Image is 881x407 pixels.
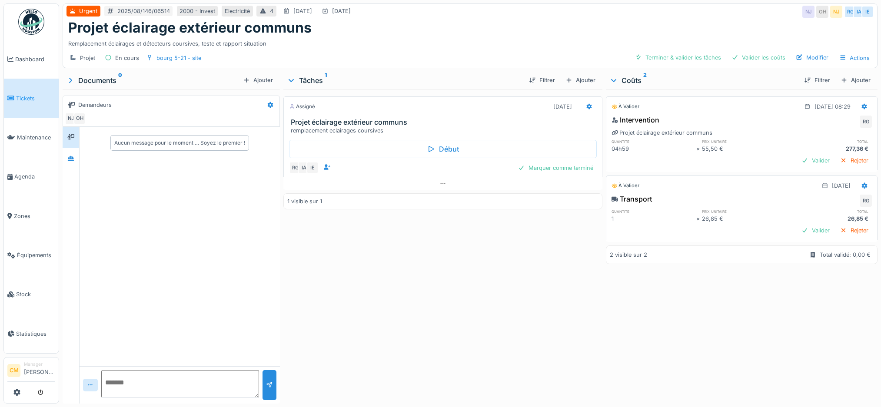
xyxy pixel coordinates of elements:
[860,195,872,207] div: RG
[830,6,842,18] div: NJ
[68,36,872,48] div: Remplacement éclairages et détecteurs coursives, teste et rapport situation
[114,139,245,147] div: Aucun message pour le moment … Soyez le premier !
[68,20,312,36] h1: Projet éclairage extérieur communs
[837,155,872,166] div: Rejeter
[4,157,59,196] a: Agenda
[861,6,874,18] div: IE
[4,275,59,314] a: Stock
[289,103,315,110] div: Assigné
[853,6,865,18] div: IA
[609,75,797,86] div: Coûts
[14,212,55,220] span: Zones
[798,225,833,236] div: Valider
[4,40,59,79] a: Dashboard
[4,235,59,275] a: Équipements
[612,139,696,144] h6: quantité
[7,364,20,377] li: CM
[612,103,639,110] div: À valider
[612,182,639,189] div: À valider
[801,74,834,86] div: Filtrer
[180,7,215,15] div: 2000 - Invest
[515,162,597,174] div: Marquer comme terminé
[632,52,725,63] div: Terminer & valider les tâches
[298,162,310,174] div: IA
[79,7,97,15] div: Urgent
[17,251,55,259] span: Équipements
[18,9,44,35] img: Badge_color-CXgf-gQk.svg
[820,251,871,259] div: Total validé: 0,00 €
[291,126,598,135] div: remplacement eclairages coursives
[702,145,787,153] div: 55,50 €
[287,75,522,86] div: Tâches
[696,145,702,153] div: ×
[239,74,276,86] div: Ajouter
[612,208,696,214] h6: quantité
[66,75,239,86] div: Documents
[643,75,647,86] sup: 2
[696,215,702,223] div: ×
[832,182,851,190] div: [DATE]
[24,361,55,380] li: [PERSON_NAME]
[802,6,815,18] div: NJ
[835,52,874,64] div: Actions
[4,118,59,157] a: Maintenance
[844,6,856,18] div: RG
[815,103,851,111] div: [DATE] 08:29
[293,7,312,15] div: [DATE]
[4,314,59,353] a: Statistiques
[306,162,319,174] div: IE
[612,215,696,223] div: 1
[4,196,59,235] a: Zones
[225,7,250,15] div: Electricité
[702,139,787,144] h6: prix unitaire
[73,113,86,125] div: OH
[16,290,55,298] span: Stock
[798,155,833,166] div: Valider
[553,103,572,111] div: [DATE]
[787,208,872,214] h6: total
[4,79,59,118] a: Tickets
[287,197,322,205] div: 1 visible sur 1
[702,215,787,223] div: 26,85 €
[612,129,712,137] div: Projet éclairage extérieur communs
[837,74,874,86] div: Ajouter
[16,330,55,338] span: Statistiques
[115,54,139,62] div: En cours
[787,215,872,223] div: 26,85 €
[15,55,55,63] span: Dashboard
[728,52,789,63] div: Valider les coûts
[14,172,55,181] span: Agenda
[80,54,95,62] div: Projet
[117,7,170,15] div: 2025/08/146/06514
[270,7,273,15] div: 4
[156,54,201,62] div: bourg 5-21 - site
[118,75,122,86] sup: 0
[787,145,872,153] div: 277,36 €
[78,101,112,109] div: Demandeurs
[787,139,872,144] h6: total
[289,162,301,174] div: RG
[525,74,559,86] div: Filtrer
[702,208,787,214] h6: prix unitaire
[332,7,351,15] div: [DATE]
[860,116,872,128] div: RG
[610,251,647,259] div: 2 visible sur 2
[562,74,599,86] div: Ajouter
[65,113,77,125] div: NJ
[612,194,652,204] div: Transport
[17,133,55,142] span: Maintenance
[325,75,327,86] sup: 1
[7,361,55,382] a: CM Manager[PERSON_NAME]
[16,94,55,103] span: Tickets
[612,145,696,153] div: 04h59
[289,140,597,158] div: Début
[816,6,828,18] div: OH
[291,118,598,126] h3: Projet éclairage extérieur communs
[792,52,832,63] div: Modifier
[24,361,55,367] div: Manager
[837,225,872,236] div: Rejeter
[612,115,659,125] div: Intervention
